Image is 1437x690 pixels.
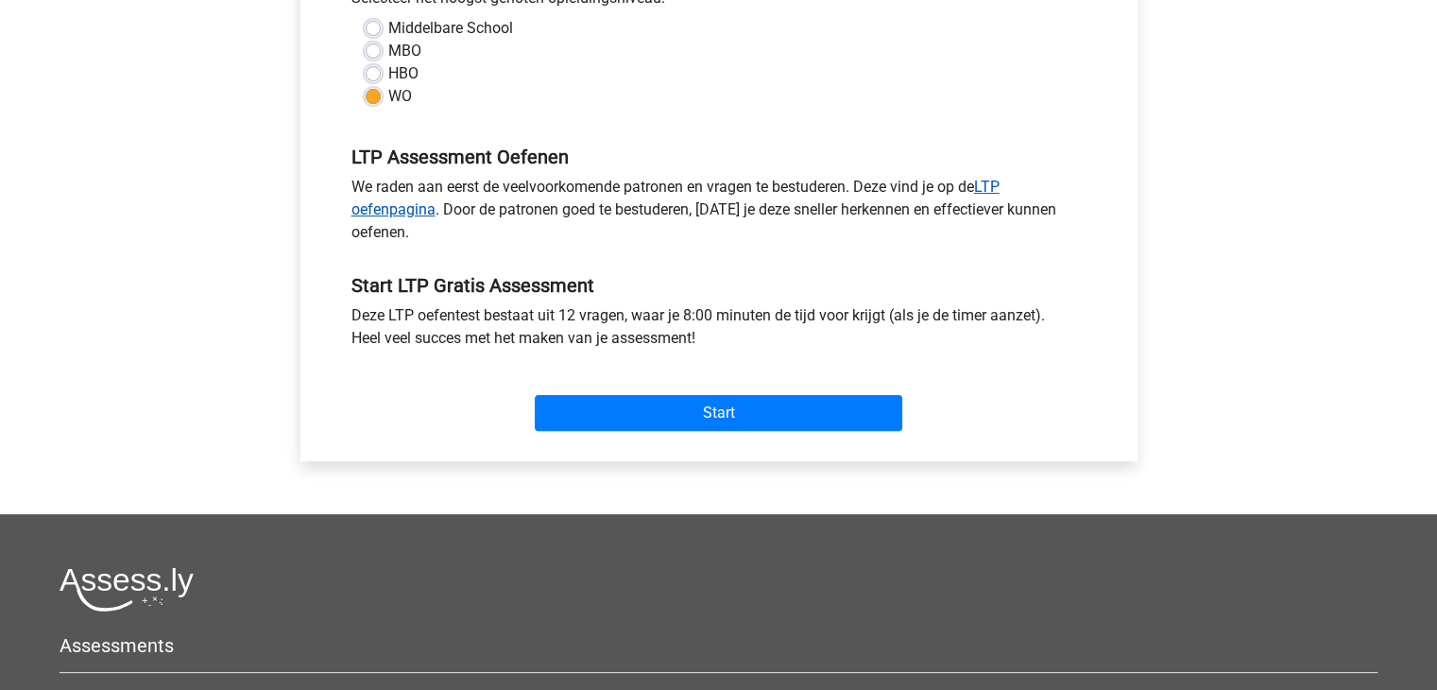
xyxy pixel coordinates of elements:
[60,634,1377,657] h5: Assessments
[337,176,1101,251] div: We raden aan eerst de veelvoorkomende patronen en vragen te bestuderen. Deze vind je op de . Door...
[60,567,194,612] img: Assessly logo
[535,395,902,431] input: Start
[388,40,421,62] label: MBO
[351,146,1086,168] h5: LTP Assessment Oefenen
[388,62,419,85] label: HBO
[388,85,412,108] label: WO
[337,304,1101,357] div: Deze LTP oefentest bestaat uit 12 vragen, waar je 8:00 minuten de tijd voor krijgt (als je de tim...
[388,17,513,40] label: Middelbare School
[351,274,1086,297] h5: Start LTP Gratis Assessment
